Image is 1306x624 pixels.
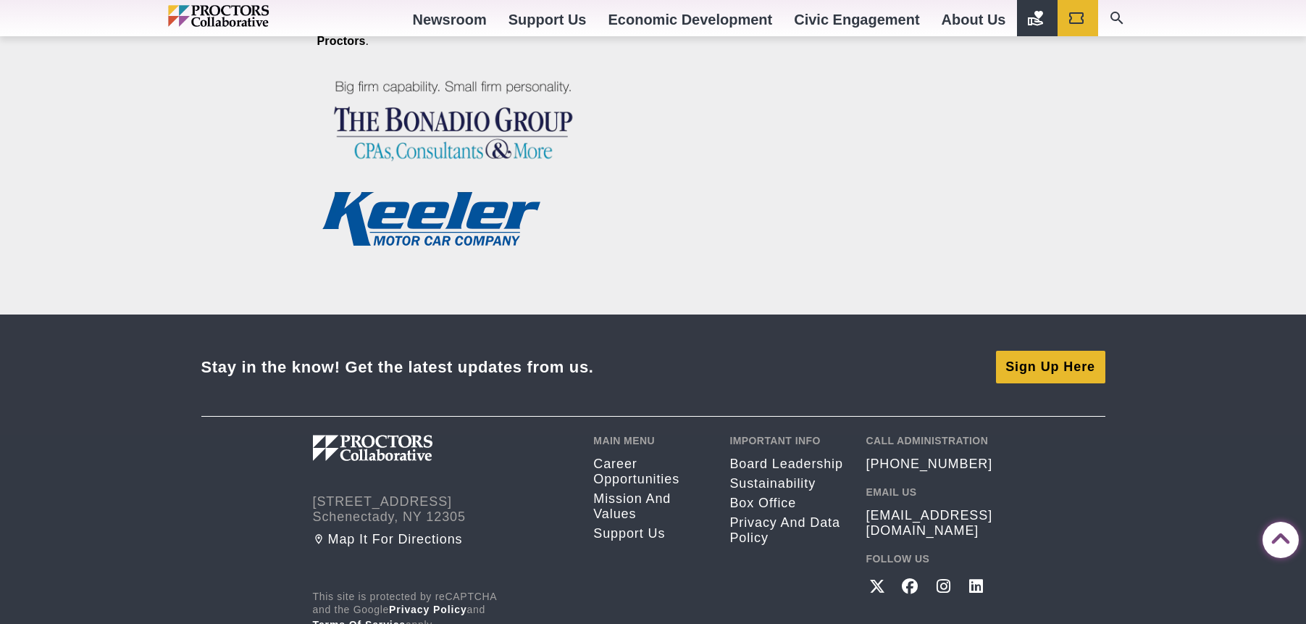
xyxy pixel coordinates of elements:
img: Proctors logo [168,5,331,27]
a: Box Office [729,496,844,511]
div: Stay in the know! Get the latest updates from us. [201,357,594,377]
h2: Main Menu [593,435,708,446]
a: Back to Top [1263,523,1292,552]
h2: Call Administration [866,435,993,446]
a: [EMAIL_ADDRESS][DOMAIN_NAME] [866,508,993,538]
a: Board Leadership [729,457,844,472]
a: Privacy and Data Policy [729,515,844,546]
a: Map it for directions [313,532,572,547]
a: Career opportunities [593,457,708,487]
a: Sustainability [729,476,844,491]
a: Sign Up Here [996,351,1105,383]
img: Proctors logo [313,435,508,461]
a: Support Us [593,526,708,541]
h2: Important Info [729,435,844,446]
address: [STREET_ADDRESS] Schenectady, NY 12305 [313,494,572,525]
a: Privacy Policy [389,604,467,615]
a: Mission and Values [593,491,708,522]
h2: Follow Us [866,553,993,565]
a: [PHONE_NUMBER] [866,457,992,472]
h2: Email Us [866,486,993,498]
